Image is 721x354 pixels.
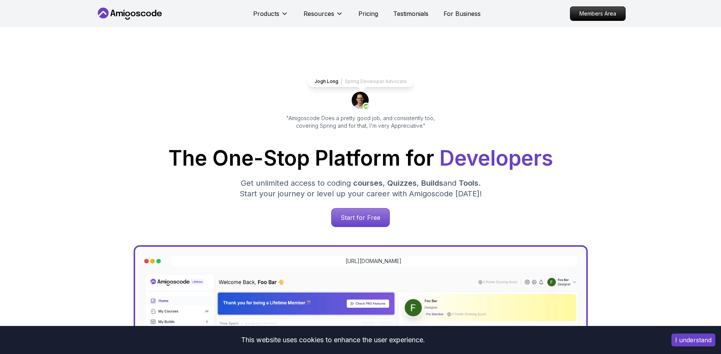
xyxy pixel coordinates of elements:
[345,78,407,85] p: Spring Developer Advocate
[387,179,417,188] span: Quizzes
[570,7,625,20] p: Members Area
[253,9,288,24] button: Products
[671,334,715,346] button: Accept cookies
[421,179,443,188] span: Builds
[332,208,389,227] p: Start for Free
[6,332,660,348] div: This website uses cookies to enhance the user experience.
[102,148,620,169] h1: The One-Stop Platform for
[444,9,481,18] a: For Business
[234,178,488,199] p: Get unlimited access to coding , , and . Start your journey or level up your career with Amigosco...
[393,9,428,18] a: Testimonials
[352,92,370,110] img: josh long
[253,9,279,18] p: Products
[331,208,390,227] a: Start for Free
[353,179,383,188] span: courses
[459,179,478,188] span: Tools
[315,78,338,85] p: Jogh Long
[304,9,334,18] p: Resources
[276,114,445,130] p: "Amigoscode Does a pretty good job, and consistently too, covering Spring and for that, I'm very ...
[570,6,626,21] a: Members Area
[304,9,343,24] button: Resources
[346,257,402,265] a: [URL][DOMAIN_NAME]
[358,9,378,18] a: Pricing
[439,146,553,171] span: Developers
